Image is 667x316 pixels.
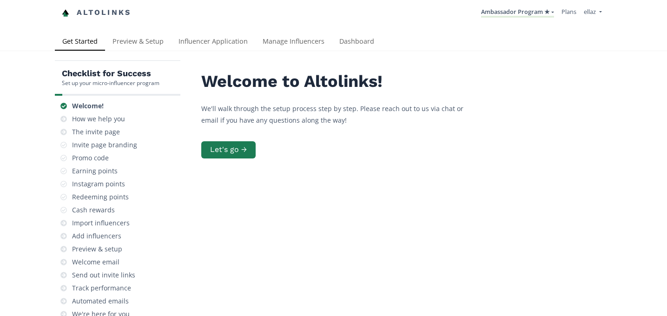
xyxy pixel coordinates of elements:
a: Influencer Application [171,33,255,52]
div: Cash rewards [72,205,115,215]
div: Redeeming points [72,192,129,202]
div: Promo code [72,153,109,163]
a: Dashboard [332,33,382,52]
a: Get Started [55,33,105,52]
div: Automated emails [72,296,129,306]
div: Instagram points [72,179,125,189]
div: Welcome! [72,101,104,111]
a: Ambassador Program ★ [481,7,554,18]
div: Track performance [72,283,131,293]
img: favicon-32x32.png [62,9,69,17]
div: Import influencers [72,218,130,228]
a: Preview & Setup [105,33,171,52]
div: How we help you [72,114,125,124]
button: Let's go → [201,141,256,158]
div: Invite page branding [72,140,137,150]
div: Add influencers [72,231,121,241]
a: Altolinks [62,5,132,20]
h2: Welcome to Altolinks! [201,72,480,91]
div: Send out invite links [72,270,135,280]
h5: Checklist for Success [62,68,159,79]
div: Preview & setup [72,244,122,254]
div: Set up your micro-influencer program [62,79,159,87]
span: ellaz [584,7,596,16]
a: Manage Influencers [255,33,332,52]
div: The invite page [72,127,120,137]
a: ellaz [584,7,601,18]
div: Earning points [72,166,118,176]
div: Welcome email [72,257,119,267]
p: We'll walk through the setup process step by step. Please reach out to us via chat or email if yo... [201,103,480,126]
a: Plans [561,7,576,16]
